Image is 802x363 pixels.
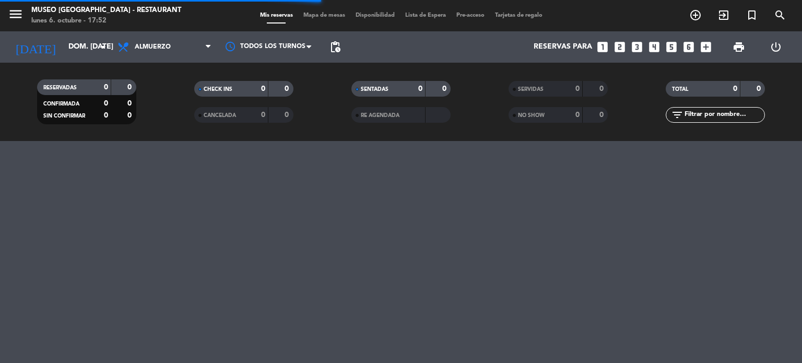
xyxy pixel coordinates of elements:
[596,40,609,54] i: looks_one
[8,36,63,58] i: [DATE]
[350,13,400,18] span: Disponibilidad
[757,31,794,63] div: LOG OUT
[104,84,108,91] strong: 0
[261,111,265,119] strong: 0
[43,101,79,107] span: CONFIRMADA
[43,113,85,119] span: SIN CONFIRMAR
[298,13,350,18] span: Mapa de mesas
[418,85,422,92] strong: 0
[135,43,171,51] span: Almuerzo
[400,13,451,18] span: Lista de Espera
[8,6,23,26] button: menu
[733,85,737,92] strong: 0
[329,41,341,53] span: pending_actions
[717,9,730,21] i: exit_to_app
[518,87,544,92] span: SERVIDAS
[490,13,548,18] span: Tarjetas de regalo
[518,113,545,118] span: NO SHOW
[683,109,764,121] input: Filtrar por nombre...
[733,41,745,53] span: print
[647,40,661,54] i: looks_4
[255,13,298,18] span: Mis reservas
[204,113,236,118] span: CANCELADA
[361,113,399,118] span: RE AGENDADA
[672,87,688,92] span: TOTAL
[746,9,758,21] i: turned_in_not
[261,85,265,92] strong: 0
[127,112,134,119] strong: 0
[599,85,606,92] strong: 0
[689,9,702,21] i: add_circle_outline
[699,40,713,54] i: add_box
[682,40,695,54] i: looks_6
[665,40,678,54] i: looks_5
[575,85,580,92] strong: 0
[43,85,77,90] span: RESERVADAS
[770,41,782,53] i: power_settings_new
[104,112,108,119] strong: 0
[599,111,606,119] strong: 0
[31,16,181,26] div: lunes 6. octubre - 17:52
[127,100,134,107] strong: 0
[97,41,110,53] i: arrow_drop_down
[31,5,181,16] div: Museo [GEOGRAPHIC_DATA] - Restaurant
[774,9,786,21] i: search
[671,109,683,121] i: filter_list
[104,100,108,107] strong: 0
[204,87,232,92] span: CHECK INS
[285,111,291,119] strong: 0
[613,40,627,54] i: looks_two
[361,87,388,92] span: SENTADAS
[757,85,763,92] strong: 0
[451,13,490,18] span: Pre-acceso
[127,84,134,91] strong: 0
[534,43,592,51] span: Reservas para
[8,6,23,22] i: menu
[575,111,580,119] strong: 0
[442,85,449,92] strong: 0
[285,85,291,92] strong: 0
[630,40,644,54] i: looks_3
